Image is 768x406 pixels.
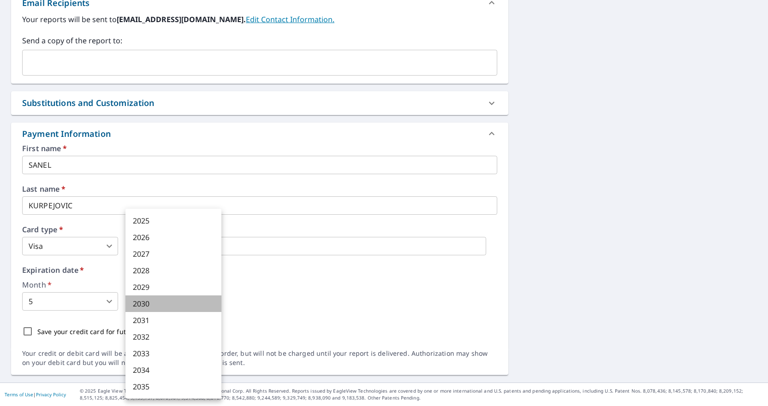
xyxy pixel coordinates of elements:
li: 2035 [125,378,221,395]
li: 2033 [125,345,221,362]
li: 2030 [125,295,221,312]
li: 2028 [125,262,221,279]
li: 2027 [125,246,221,262]
li: 2026 [125,229,221,246]
li: 2025 [125,212,221,229]
li: 2032 [125,329,221,345]
li: 2031 [125,312,221,329]
li: 2034 [125,362,221,378]
li: 2029 [125,279,221,295]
